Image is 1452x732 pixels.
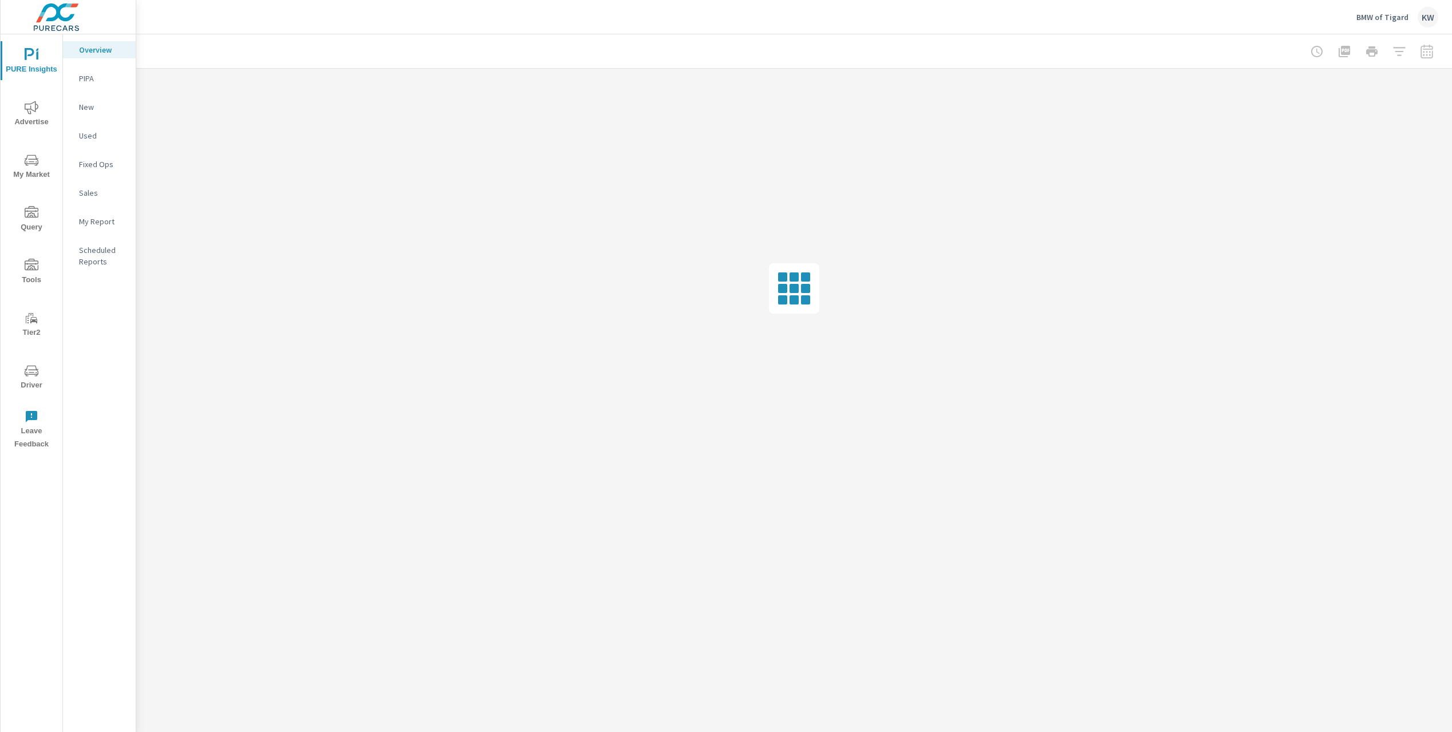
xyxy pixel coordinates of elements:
p: Used [79,130,127,141]
p: Sales [79,187,127,199]
div: Fixed Ops [63,156,136,173]
span: Leave Feedback [4,410,59,451]
span: Tier2 [4,311,59,339]
span: Query [4,206,59,234]
div: nav menu [1,34,62,456]
div: Used [63,127,136,144]
div: KW [1418,7,1438,27]
div: New [63,98,136,116]
span: Advertise [4,101,59,129]
div: Scheduled Reports [63,242,136,270]
div: Sales [63,184,136,201]
p: Scheduled Reports [79,244,127,267]
span: PURE Insights [4,48,59,76]
p: BMW of Tigard [1356,12,1408,22]
p: New [79,101,127,113]
p: My Report [79,216,127,227]
span: My Market [4,153,59,181]
p: Fixed Ops [79,159,127,170]
div: My Report [63,213,136,230]
span: Driver [4,364,59,392]
span: Tools [4,259,59,287]
p: PIPA [79,73,127,84]
div: Overview [63,41,136,58]
p: Overview [79,44,127,56]
div: PIPA [63,70,136,87]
